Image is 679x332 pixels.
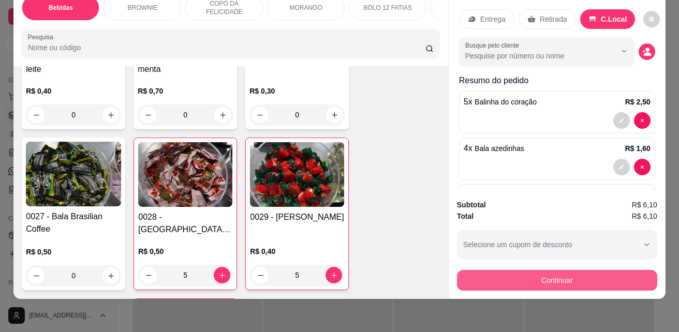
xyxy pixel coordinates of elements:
[102,107,119,123] button: increase-product-quantity
[464,96,537,108] p: 5 x
[632,210,657,222] span: R$ 6,10
[465,51,599,61] input: Busque pelo cliente
[26,247,121,257] p: R$ 0,50
[457,212,474,220] strong: Total
[363,4,412,12] p: BOLO 12 FATIAS
[625,190,651,200] p: R$ 2,00
[249,86,345,96] p: R$ 0,30
[28,42,425,53] input: Pesquisa
[214,267,230,283] button: increase-product-quantity
[540,14,567,24] p: Retirada
[250,211,344,223] h4: 0029 - [PERSON_NAME]
[26,210,121,235] h4: 0027 - Bala Brasilian Coffee
[26,86,121,96] p: R$ 0,40
[613,112,630,129] button: decrease-product-quantity
[625,143,651,154] p: R$ 1,60
[138,142,232,207] img: product-image
[464,189,535,201] p: 5 x
[250,246,344,256] p: R$ 0,40
[140,107,156,123] button: decrease-product-quantity
[140,267,157,283] button: decrease-product-quantity
[28,267,45,284] button: decrease-product-quantity
[457,230,657,259] button: Selecione um cupom de desconto
[634,112,651,129] button: decrease-product-quantity
[28,33,57,41] label: Pesquisa
[480,14,506,24] p: Entrega
[138,246,232,256] p: R$ 0,50
[326,107,343,123] button: increase-product-quantity
[639,43,655,60] button: decrease-product-quantity
[128,4,157,12] p: BROWNIE
[459,74,655,87] p: Resumo do pedido
[465,41,523,50] label: Busque pelo cliente
[643,11,660,27] button: decrease-product-quantity
[214,107,231,123] button: increase-product-quantity
[616,43,632,59] button: Show suggestions
[252,107,268,123] button: decrease-product-quantity
[601,14,627,24] p: C.Local
[457,201,486,209] strong: Subtotal
[475,98,537,106] span: Balinha do coração
[138,211,232,236] h4: 0028 - [GEOGRAPHIC_DATA] do coração
[326,267,342,283] button: increase-product-quantity
[26,142,121,206] img: product-image
[138,86,233,96] p: R$ 0,70
[613,159,630,175] button: decrease-product-quantity
[102,267,119,284] button: increase-product-quantity
[290,4,322,12] p: MORANGO
[625,97,651,107] p: R$ 2,50
[457,270,657,291] button: Continuar
[28,107,45,123] button: decrease-product-quantity
[49,4,73,12] p: Bebidas
[475,144,524,153] span: Bala azedinhas
[250,142,344,207] img: product-image
[632,199,657,210] span: R$ 6,10
[252,267,269,283] button: decrease-product-quantity
[634,159,651,175] button: decrease-product-quantity
[464,142,524,155] p: 4 x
